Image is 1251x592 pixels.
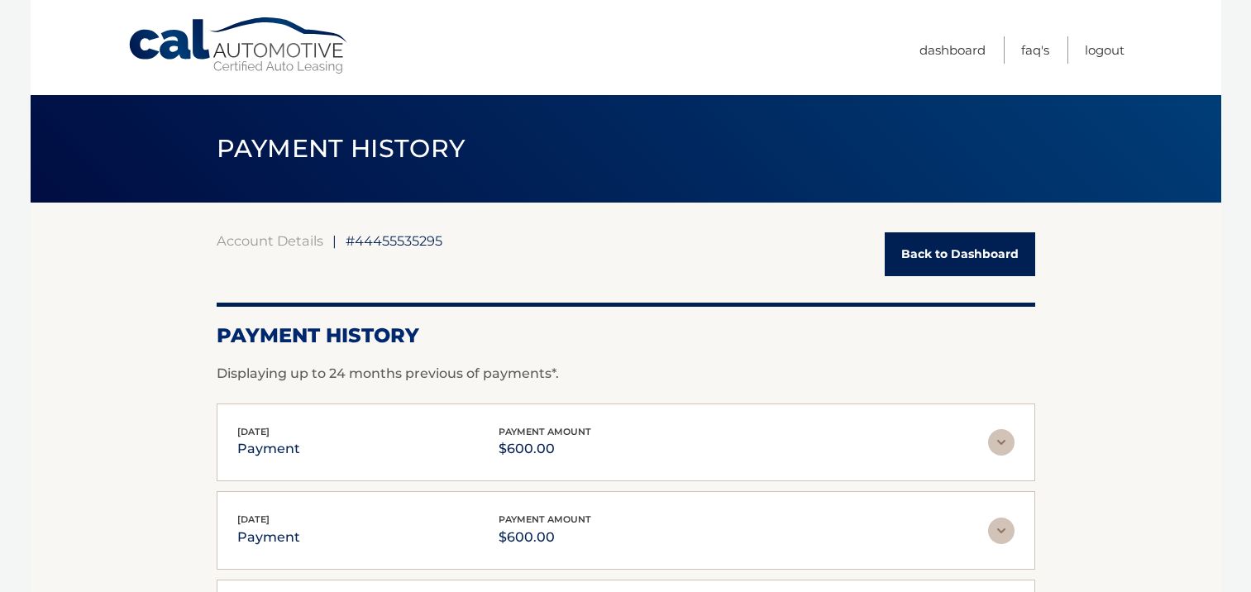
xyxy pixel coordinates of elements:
[127,17,351,75] a: Cal Automotive
[499,513,591,525] span: payment amount
[237,526,300,549] p: payment
[346,232,442,249] span: #44455535295
[217,232,323,249] a: Account Details
[332,232,337,249] span: |
[499,437,591,461] p: $600.00
[217,364,1035,384] p: Displaying up to 24 months previous of payments*.
[1021,36,1049,64] a: FAQ's
[919,36,986,64] a: Dashboard
[237,426,270,437] span: [DATE]
[237,437,300,461] p: payment
[499,426,591,437] span: payment amount
[217,323,1035,348] h2: Payment History
[499,526,591,549] p: $600.00
[1085,36,1124,64] a: Logout
[217,133,466,164] span: PAYMENT HISTORY
[988,518,1015,544] img: accordion-rest.svg
[988,429,1015,456] img: accordion-rest.svg
[885,232,1035,276] a: Back to Dashboard
[237,513,270,525] span: [DATE]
